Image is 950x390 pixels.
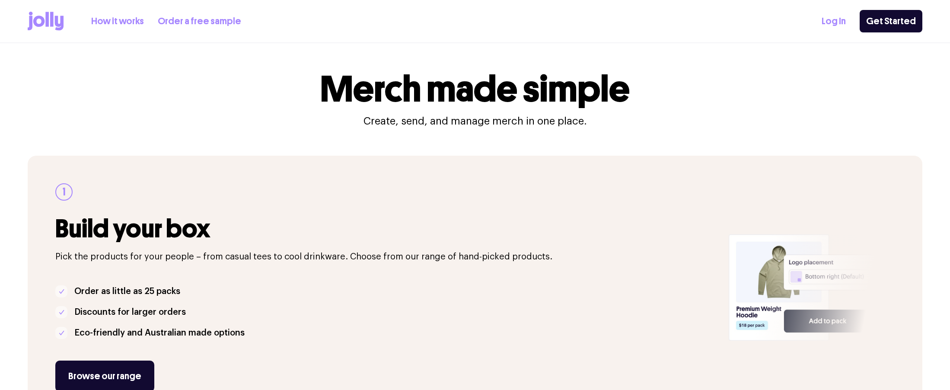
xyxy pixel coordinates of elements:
h3: Build your box [55,214,718,243]
h1: Merch made simple [320,71,630,107]
p: Eco-friendly and Australian made options [74,326,245,340]
a: Get Started [860,10,922,32]
a: How it works [91,14,144,29]
p: Discounts for larger orders [74,305,186,319]
p: Pick the products for your people – from casual tees to cool drinkware. Choose from our range of ... [55,250,718,264]
a: Order a free sample [158,14,241,29]
p: Create, send, and manage merch in one place. [363,114,587,128]
div: 1 [55,183,73,201]
a: Log In [822,14,846,29]
p: Order as little as 25 packs [74,285,180,298]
